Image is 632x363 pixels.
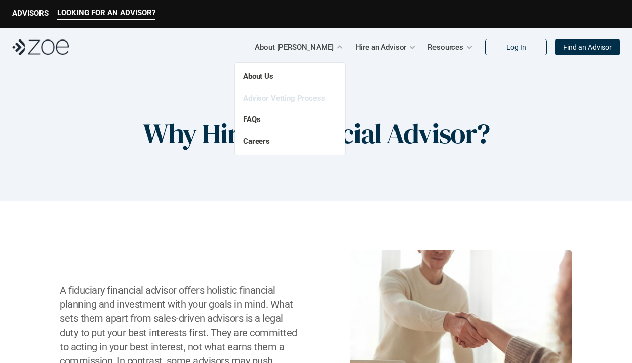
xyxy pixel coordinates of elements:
p: Find an Advisor [563,43,612,52]
p: About [PERSON_NAME] [255,39,333,55]
p: Hire an Advisor [355,39,407,55]
p: ADVISORS [12,9,49,18]
a: About Us [243,72,273,81]
p: Log In [506,43,526,52]
h1: Why Hire a Financial Advisor? [143,116,489,150]
p: Resources [428,39,463,55]
a: Log In [485,39,547,55]
a: Advisor Vetting Process [243,94,325,103]
a: Careers [243,137,270,146]
a: FAQs [243,115,260,124]
p: LOOKING FOR AN ADVISOR? [57,8,155,17]
a: Find an Advisor [555,39,620,55]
